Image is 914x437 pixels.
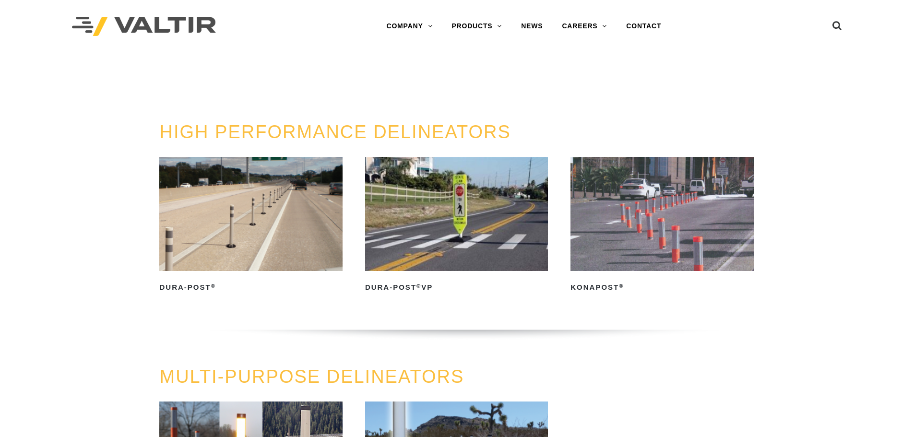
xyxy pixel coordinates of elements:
[377,17,442,36] a: COMPANY
[619,283,624,289] sup: ®
[72,17,216,36] img: Valtir
[442,17,511,36] a: PRODUCTS
[617,17,671,36] a: CONTACT
[211,283,216,289] sup: ®
[159,280,342,295] h2: Dura-Post
[552,17,617,36] a: CAREERS
[570,157,753,295] a: KonaPost®
[365,157,548,295] a: Dura-Post®VP
[159,366,464,387] a: MULTI-PURPOSE DELINEATORS
[416,283,421,289] sup: ®
[159,122,510,142] a: HIGH PERFORMANCE DELINEATORS
[511,17,552,36] a: NEWS
[570,280,753,295] h2: KonaPost
[159,157,342,295] a: Dura-Post®
[365,280,548,295] h2: Dura-Post VP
